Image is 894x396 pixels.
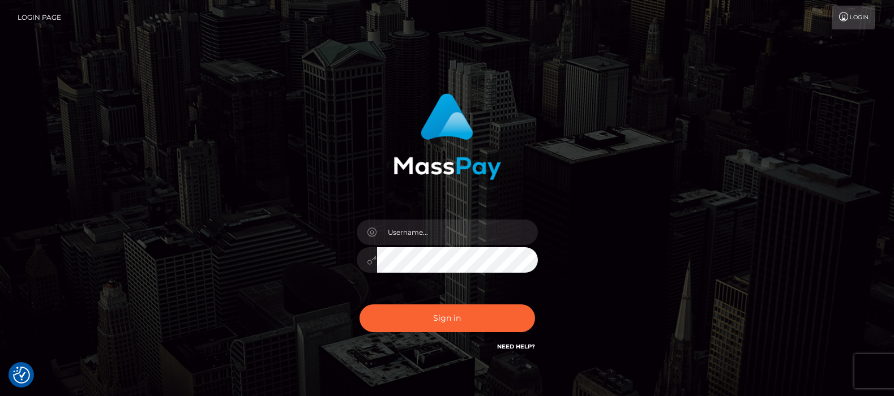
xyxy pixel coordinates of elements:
[497,343,535,350] a: Need Help?
[18,6,61,29] a: Login Page
[832,6,875,29] a: Login
[360,304,535,332] button: Sign in
[393,93,501,180] img: MassPay Login
[13,367,30,384] button: Consent Preferences
[377,219,538,245] input: Username...
[13,367,30,384] img: Revisit consent button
